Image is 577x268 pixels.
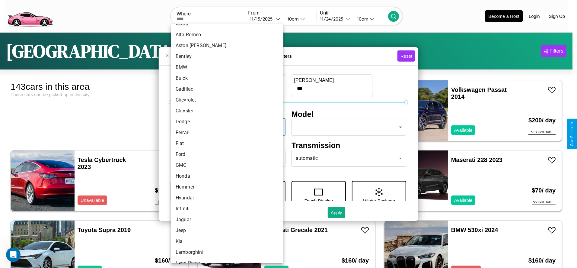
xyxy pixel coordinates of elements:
[171,84,283,95] li: Cadillac
[171,149,283,160] li: Ford
[171,105,283,116] li: Chrysler
[171,51,283,62] li: Bentley
[171,225,283,236] li: Jeep
[6,247,21,262] iframe: Intercom live chat
[171,236,283,247] li: Kia
[171,95,283,105] li: Chevrolet
[171,29,283,40] li: Alfa Romeo
[171,192,283,203] li: Hyundai
[171,203,283,214] li: Infiniti
[171,116,283,127] li: Dodge
[171,247,283,258] li: Lamborghini
[171,171,283,182] li: Honda
[171,62,283,73] li: BMW
[171,73,283,84] li: Buick
[171,127,283,138] li: Ferrari
[171,40,283,51] li: Aston [PERSON_NAME]
[171,138,283,149] li: Fiat
[171,160,283,171] li: GMC
[171,214,283,225] li: Jaguar
[171,182,283,192] li: Hummer
[570,122,574,146] div: Give Feedback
